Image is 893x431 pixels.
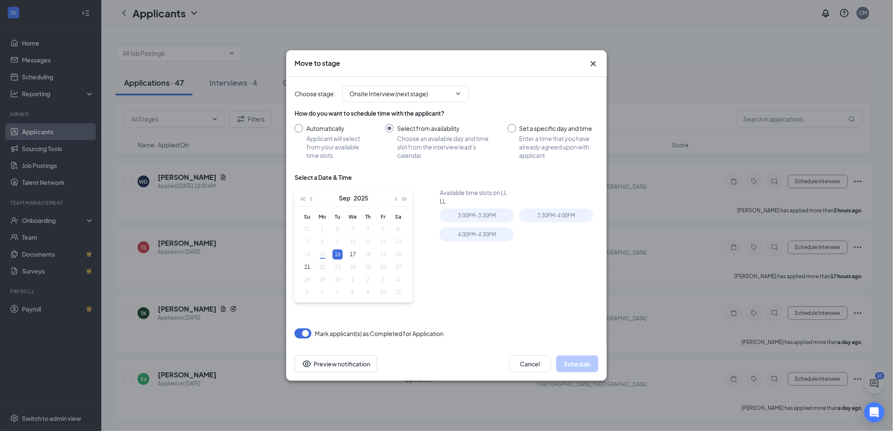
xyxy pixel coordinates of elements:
[315,328,444,339] span: Mark applicant(s) as Completed for Application
[556,355,598,372] button: Schedule
[333,249,343,260] div: 16
[295,173,352,182] div: Select a Date & Time
[440,228,514,241] div: 4:00PM - 4:30PM
[440,197,598,205] div: LL
[345,248,360,261] td: 2025-09-17
[360,210,376,223] th: Th
[330,210,345,223] th: Tu
[295,109,598,117] div: How do you want to schedule time with the applicant?
[376,210,391,223] th: Fr
[300,210,315,223] th: Su
[864,402,885,423] div: Open Intercom Messenger
[295,355,377,372] button: Preview notificationEye
[295,89,336,98] span: Choose stage :
[315,210,330,223] th: Mo
[345,210,360,223] th: We
[588,59,598,69] svg: Cross
[440,209,514,222] div: 3:00PM - 3:30PM
[330,248,345,261] td: 2025-09-16
[348,249,358,260] div: 17
[588,59,598,69] button: Close
[391,210,406,223] th: Sa
[302,359,312,369] svg: Eye
[339,190,350,206] button: Sep
[509,355,551,372] button: Cancel
[455,90,462,97] svg: ChevronDown
[519,209,593,222] div: 3:30PM - 4:00PM
[302,262,312,272] div: 21
[440,188,598,197] div: Available time slots on LL
[300,261,315,274] td: 2025-09-21
[354,190,368,206] button: 2025
[295,59,340,68] h3: Move to stage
